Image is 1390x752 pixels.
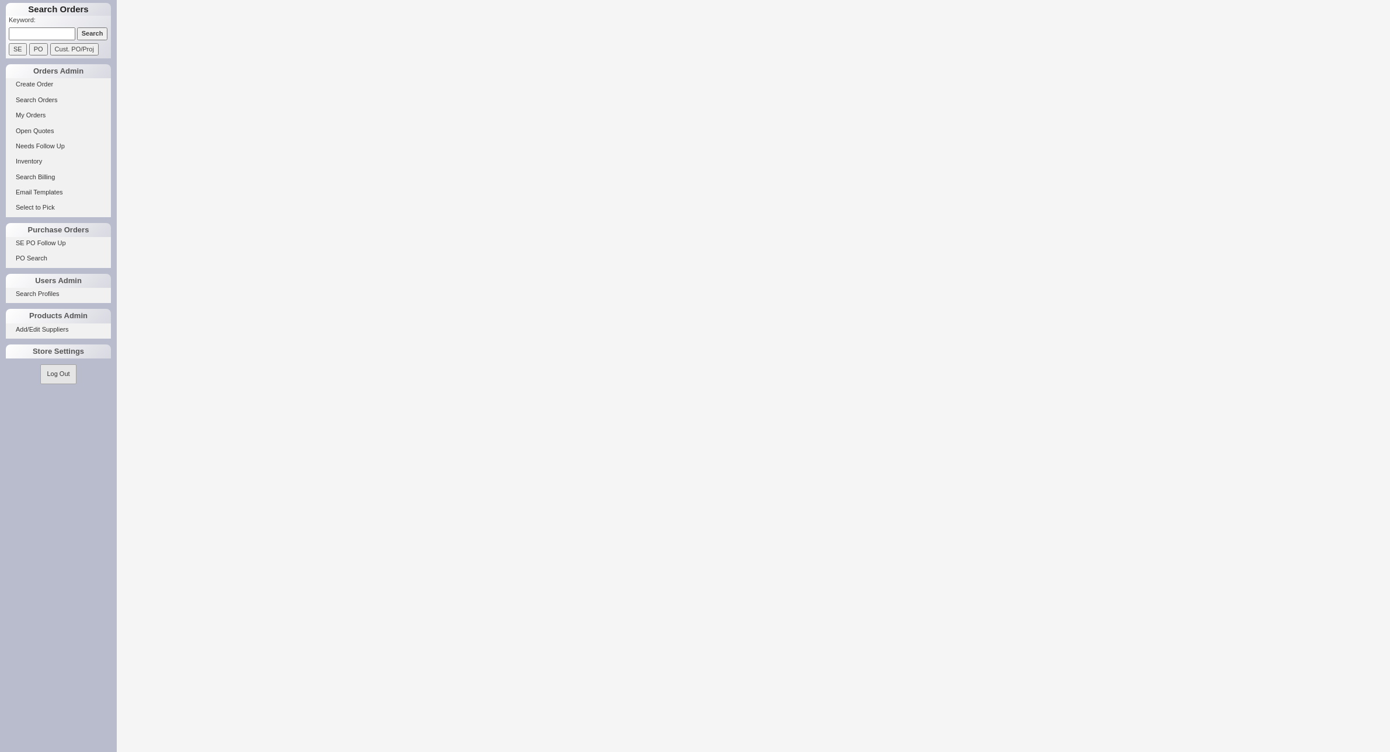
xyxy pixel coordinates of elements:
[6,288,111,300] a: Search Profiles
[6,344,111,358] div: Store Settings
[29,43,48,55] input: PO
[77,27,108,40] input: Search
[9,43,27,55] input: SE
[6,309,111,323] div: Products Admin
[6,140,111,152] a: Needs Follow Up
[6,155,111,168] a: Inventory
[6,186,111,199] a: Email Templates
[6,3,111,16] h1: Search Orders
[6,323,111,336] a: Add/Edit Suppliers
[6,94,111,106] a: Search Orders
[6,201,111,214] a: Select to Pick
[9,16,111,27] p: Keyword:
[6,274,111,288] div: Users Admin
[16,142,65,149] span: Needs Follow Up
[40,364,76,384] button: Log Out
[6,237,111,249] a: SE PO Follow Up
[6,223,111,237] div: Purchase Orders
[6,64,111,78] div: Orders Admin
[6,171,111,183] a: Search Billing
[6,252,111,264] a: PO Search
[6,109,111,121] a: My Orders
[6,78,111,90] a: Create Order
[50,43,99,55] input: Cust. PO/Proj
[6,125,111,137] a: Open Quotes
